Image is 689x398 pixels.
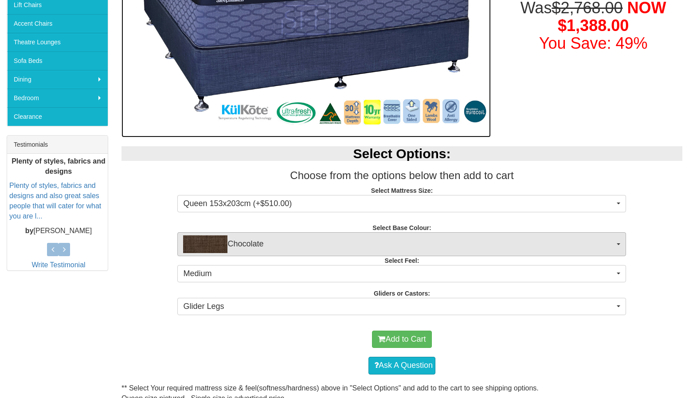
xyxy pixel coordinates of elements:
span: Chocolate [183,235,615,253]
button: Queen 153x203cm (+$510.00) [177,195,626,213]
font: You Save: 49% [539,34,648,52]
a: Sofa Beds [7,51,108,70]
a: Write Testimonial [31,261,85,269]
b: by [25,227,34,234]
button: Medium [177,265,626,283]
strong: Select Mattress Size: [371,187,433,194]
span: Queen 153x203cm (+$510.00) [183,198,615,210]
span: Medium [183,268,615,280]
button: ChocolateChocolate [177,232,626,256]
span: Glider Legs [183,301,615,312]
b: Select Options: [353,146,450,161]
a: Theatre Lounges [7,33,108,51]
p: [PERSON_NAME] [9,226,108,236]
button: Glider Legs [177,298,626,316]
strong: Select Base Colour: [372,224,431,231]
div: Testimonials [7,136,108,154]
b: Plenty of styles, fabrics and designs [12,157,106,175]
strong: Select Feel: [385,257,419,264]
a: Clearance [7,107,108,126]
a: Bedroom [7,89,108,107]
strong: Gliders or Castors: [374,290,430,297]
img: Chocolate [183,235,227,253]
a: Dining [7,70,108,89]
a: Plenty of styles, fabrics and designs and also great sales people that will cater for what you ar... [9,182,101,220]
a: Accent Chairs [7,14,108,33]
a: Ask A Question [368,357,435,375]
h3: Choose from the options below then add to cart [121,170,682,181]
button: Add to Cart [372,331,431,348]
